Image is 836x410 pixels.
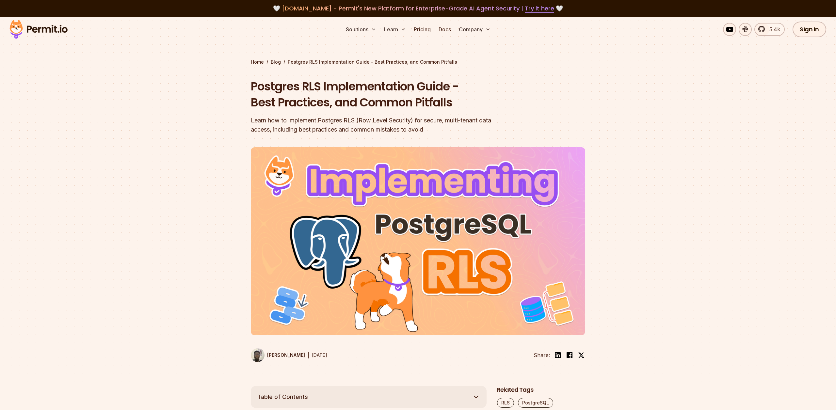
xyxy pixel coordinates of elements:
[578,352,585,358] img: twitter
[554,351,562,359] img: linkedin
[16,4,820,13] div: 🤍 🤍
[308,351,309,359] div: |
[525,4,554,13] a: Try it here
[251,59,264,65] a: Home
[251,59,585,65] div: / /
[251,116,502,134] div: Learn how to implement Postgres RLS (Row Level Security) for secure, multi-tenant data access, in...
[257,392,308,402] span: Table of Contents
[765,25,780,33] span: 5.4k
[793,22,826,37] a: Sign In
[251,78,502,111] h1: Postgres RLS Implementation Guide - Best Practices, and Common Pitfalls
[267,352,305,358] p: [PERSON_NAME]
[411,23,433,36] a: Pricing
[312,352,327,358] time: [DATE]
[381,23,409,36] button: Learn
[566,351,573,359] img: facebook
[343,23,379,36] button: Solutions
[251,386,487,408] button: Table of Contents
[251,147,585,335] img: Postgres RLS Implementation Guide - Best Practices, and Common Pitfalls
[518,398,553,408] a: PostgreSQL
[754,23,785,36] a: 5.4k
[282,4,554,12] span: [DOMAIN_NAME] - Permit's New Platform for Enterprise-Grade AI Agent Security |
[271,59,281,65] a: Blog
[497,386,585,394] h2: Related Tags
[534,351,550,359] li: Share:
[251,348,305,362] a: [PERSON_NAME]
[456,23,493,36] button: Company
[436,23,454,36] a: Docs
[497,398,514,408] a: RLS
[7,18,71,40] img: Permit logo
[251,348,265,362] img: Uma Victor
